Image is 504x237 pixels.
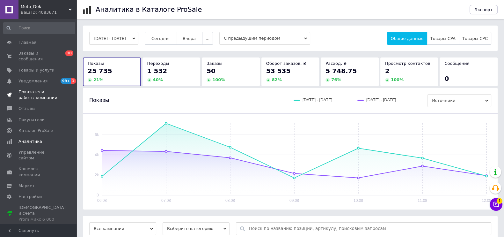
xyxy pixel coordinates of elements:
button: Общие данные [387,32,427,45]
span: Управление сайтом [18,149,59,161]
text: 08.08 [225,198,235,203]
span: Вчера [183,36,196,41]
span: Уведомления [18,78,47,84]
span: 76 % [331,77,341,82]
button: Вчера [176,32,202,45]
span: 100 % [391,77,404,82]
text: 2k [95,173,99,177]
span: Показы [89,97,109,104]
button: [DATE] - [DATE] [89,32,138,45]
span: 1 [497,196,502,202]
text: 6k [95,133,99,137]
span: Оборот заказов, ₴ [266,61,306,66]
span: Заказы [207,61,222,66]
span: 1 532 [147,67,167,75]
text: 4k [95,153,99,157]
span: Главная [18,40,36,45]
span: 40 % [153,77,163,82]
span: Маркет [18,183,35,189]
span: Источники [427,94,491,107]
span: Выберите категорию [163,222,230,235]
span: Каталог ProSale [18,128,53,134]
text: 07.08 [161,198,171,203]
span: 82 % [272,77,282,82]
span: 1 [71,78,76,84]
span: 10 [65,50,73,56]
span: Настройки [18,194,42,200]
span: Общие данные [391,36,423,41]
input: Поиск [3,22,75,34]
button: Товары CPA [427,32,459,45]
span: Отзывы [18,106,35,111]
button: Экспорт [470,5,498,14]
button: Чат с покупателем1 [490,198,502,211]
span: Товары и услуги [18,67,55,73]
span: Moto_Dok [21,4,69,10]
text: 12.08 [482,198,491,203]
span: 50 [207,67,215,75]
span: 21 % [93,77,103,82]
text: 06.08 [97,198,107,203]
button: Сегодня [145,32,176,45]
text: 11.08 [418,198,427,203]
span: Все кампании [89,222,156,235]
span: 99+ [61,78,71,84]
span: Экспорт [475,7,493,12]
span: Просмотр контактов [385,61,430,66]
span: Показатели работы компании [18,89,59,101]
span: С предыдущим периодом [219,32,310,45]
span: Переходы [147,61,169,66]
span: [DEMOGRAPHIC_DATA] и счета [18,205,66,222]
button: Товары CPC [459,32,491,45]
span: 25 735 [88,67,112,75]
h1: Аналитика в Каталоге ProSale [96,6,202,13]
span: 100 % [212,77,225,82]
span: Сообщения [444,61,469,66]
text: 09.08 [289,198,299,203]
span: Кошелек компании [18,166,59,178]
span: Показы [88,61,104,66]
span: Заказы и сообщения [18,50,59,62]
span: Сегодня [151,36,170,41]
span: Аналитика [18,139,42,144]
text: 0 [97,193,99,197]
input: Поиск по названию позиции, артикулу, поисковым запросам [249,223,488,235]
span: Расход, ₴ [325,61,347,66]
button: ... [202,32,213,45]
div: Ваш ID: 4083671 [21,10,77,15]
span: Покупатели [18,117,45,123]
text: 10.08 [354,198,363,203]
span: Товары CPA [430,36,456,41]
span: ... [206,36,209,41]
span: 5 748.75 [325,67,357,75]
span: 53 535 [266,67,291,75]
span: Товары CPC [462,36,488,41]
span: 0 [444,75,449,82]
span: 2 [385,67,390,75]
div: Prom микс 6 000 [18,217,66,222]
